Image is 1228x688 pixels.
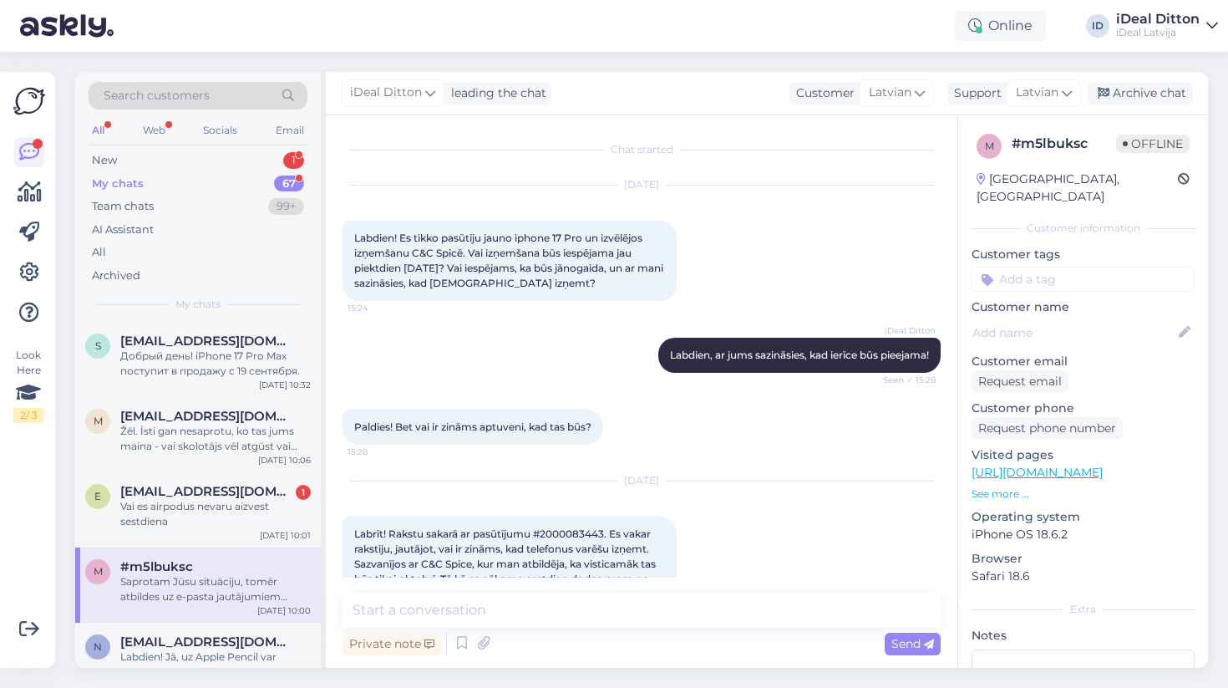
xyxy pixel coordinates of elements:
[120,574,311,604] div: Saprotam Jūsu situāciju, tomēr atbildes uz e-pasta jautājumiem interneta veikalā tiek sniegtas ri...
[972,526,1195,543] p: iPhone OS 18.6.2
[1116,135,1190,153] span: Offline
[1088,82,1193,104] div: Archive chat
[972,370,1068,393] div: Request email
[977,171,1178,206] div: [GEOGRAPHIC_DATA], [GEOGRAPHIC_DATA]
[985,140,994,152] span: m
[350,84,422,102] span: iDeal Ditton
[972,627,1195,645] p: Notes
[1086,14,1109,38] div: ID
[296,485,311,500] div: 1
[94,640,102,653] span: n
[258,454,311,466] div: [DATE] 10:06
[891,636,934,651] span: Send
[120,409,294,424] span: mani_piedavajumi@inbox.lv
[268,198,304,215] div: 99+
[1116,13,1218,39] a: iDeal DittoniDeal Latvija
[260,529,311,542] div: [DATE] 10:01
[92,176,144,192] div: My chats
[972,246,1195,263] p: Customer tags
[343,473,941,488] div: [DATE]
[343,142,941,157] div: Chat started
[972,221,1195,236] div: Customer information
[92,268,140,284] div: Archived
[175,297,221,312] span: My chats
[972,324,1175,342] input: Add name
[972,446,1195,464] p: Visited pages
[259,379,311,391] div: [DATE] 10:32
[947,84,1002,102] div: Support
[789,84,855,102] div: Customer
[95,339,101,352] span: s
[1116,26,1200,39] div: iDeal Latvija
[120,349,311,379] div: Добрый день! iPhone 17 Pro Max поступит в продажу с 19 сентября.
[274,176,304,192] div: 67
[873,324,936,337] span: iDeal Ditton
[120,559,193,574] span: #m5lbuksc
[92,222,154,238] div: AI Assistant
[670,349,929,361] span: Labdien, ar jums sazināsies, kad ierīce būs pieejama!
[1116,13,1200,26] div: iDeal Ditton
[354,527,658,600] span: Labrīt! Rakstu sakarā ar pasūtījumu #2000083443. Es vakar rakstīju, jautājot, vai ir zināms, kad ...
[120,484,294,499] span: emilskalviss@inbox.lv
[13,348,43,423] div: Look Here
[120,334,294,349] span: spotifiny@gmail.com
[140,120,169,141] div: Web
[92,198,154,215] div: Team chats
[13,408,43,423] div: 2 / 3
[283,152,304,169] div: 1
[354,232,666,289] span: Labdien! Es tikko pasūtīju jauno iphone 17 Pro un izvēlējos izņemšanu C&C Spicē. Vai izņemšana bū...
[272,120,307,141] div: Email
[120,634,294,650] span: nasstjamhm@gmail.com
[120,424,311,454] div: Žēl. Īsti gan nesaprotu, ko tas jums maina - vai skolotājs vēl atgūst vai neatgūst pvn, ieliekot ...
[89,120,108,141] div: All
[92,244,106,261] div: All
[972,487,1195,502] p: See more ...
[873,374,936,386] span: Seen ✓ 15:28
[1012,134,1116,154] div: # m5lbuksc
[972,353,1195,370] p: Customer email
[257,604,311,617] div: [DATE] 10:00
[972,602,1195,617] div: Extra
[120,499,311,529] div: Vai es airpodus nevaru aizvest sestdiena
[972,298,1195,316] p: Customer name
[348,446,410,458] span: 15:28
[343,633,441,655] div: Private note
[972,508,1195,526] p: Operating system
[94,415,103,427] span: m
[104,87,210,104] span: Search customers
[348,302,410,314] span: 15:24
[869,84,911,102] span: Latvian
[94,490,101,502] span: e
[354,420,591,433] span: Paldies! Bet vai ir zināms aptuveni, kad tas būs?
[94,565,103,578] span: m
[972,465,1103,480] a: [URL][DOMAIN_NAME]
[1016,84,1058,102] span: Latvian
[972,568,1195,585] p: Safari 18.6
[343,177,941,192] div: [DATE]
[972,267,1195,292] input: Add a tag
[972,417,1123,440] div: Request phone number
[972,400,1195,417] p: Customer phone
[955,11,1046,41] div: Online
[120,650,311,680] div: Labdien! Jā, uz Apple Pencil var saņemt 10% studentu atlaidi. Lai to saņemtu, nepieciešams uzrādī...
[92,152,117,169] div: New
[972,550,1195,568] p: Browser
[13,85,45,117] img: Askly Logo
[444,84,546,102] div: leading the chat
[200,120,241,141] div: Socials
